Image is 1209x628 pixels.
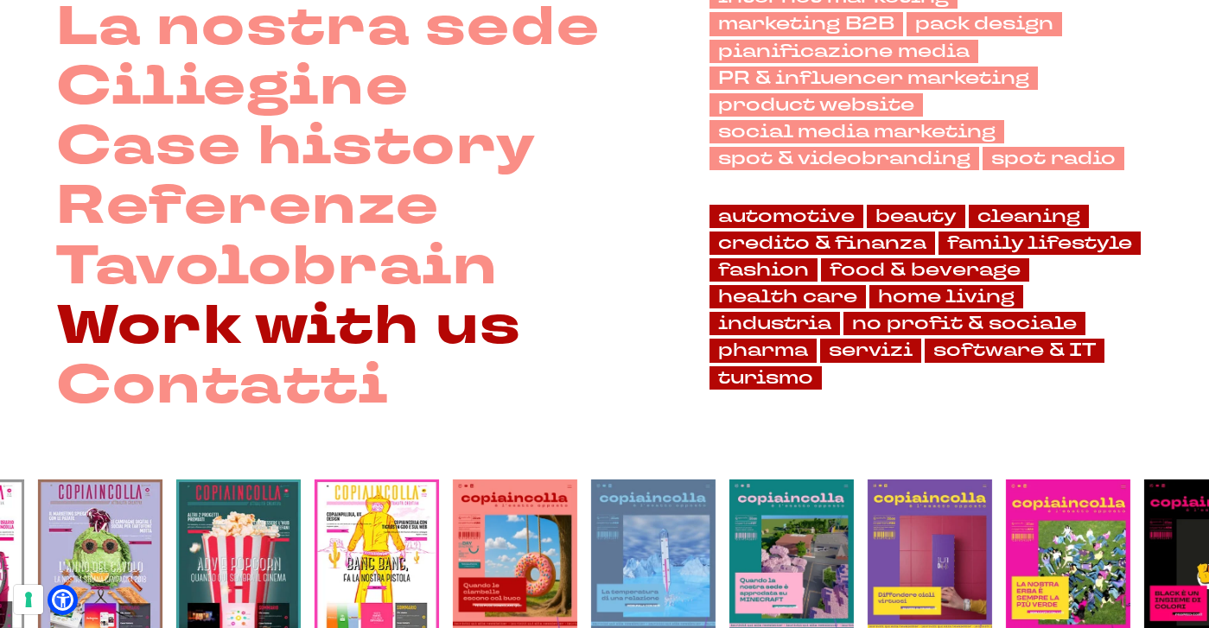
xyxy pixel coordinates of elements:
[869,285,1023,308] a: home living
[709,258,818,282] a: fashion
[709,366,822,390] a: turismo
[709,285,866,308] a: health care
[56,238,498,297] a: Tavolobrain
[56,357,389,416] a: Contatti
[969,205,1089,228] a: cleaning
[709,312,840,335] a: industria
[56,297,522,357] a: Work with us
[709,93,923,117] a: product website
[709,339,817,362] a: pharma
[821,258,1029,282] a: food & beverage
[907,12,1062,35] a: pack design
[56,58,409,117] a: Ciliegine
[925,339,1104,362] a: software & IT
[709,120,1004,143] a: social media marketing
[820,339,921,362] a: servizi
[52,589,73,611] a: Open Accessibility Menu
[709,147,979,170] a: spot & videobranding
[939,232,1141,255] a: family lifestyle
[709,232,935,255] a: credito & finanza
[843,312,1085,335] a: no profit & sociale
[867,205,965,228] a: beauty
[14,585,43,614] button: Le tue preferenze relative al consenso per le tecnologie di tracciamento
[709,205,863,228] a: automotive
[983,147,1124,170] a: spot radio
[709,12,903,35] a: marketing B2B
[56,177,439,237] a: Referenze
[709,40,978,63] a: pianificazione media
[56,117,537,177] a: Case history
[709,67,1038,90] a: PR & influencer marketing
